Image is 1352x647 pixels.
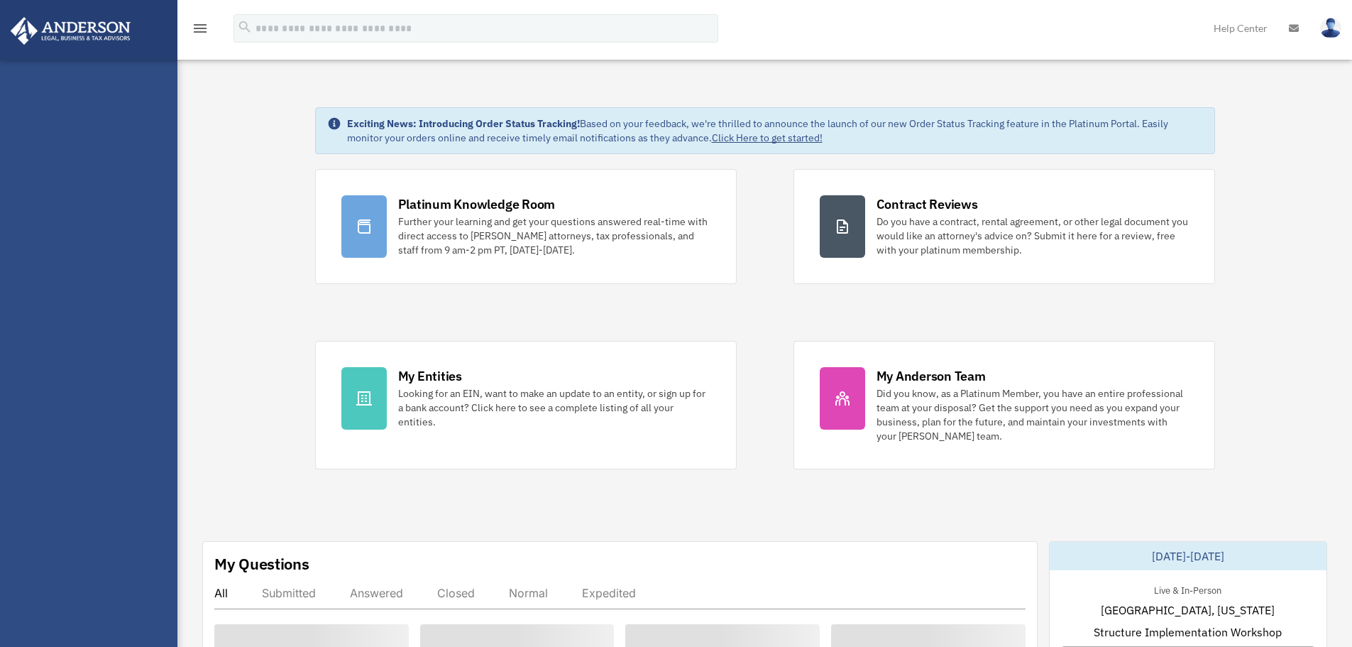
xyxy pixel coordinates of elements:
[315,169,737,284] a: Platinum Knowledge Room Further your learning and get your questions answered real-time with dire...
[1101,602,1275,619] span: [GEOGRAPHIC_DATA], [US_STATE]
[192,25,209,37] a: menu
[582,586,636,600] div: Expedited
[509,586,548,600] div: Normal
[192,20,209,37] i: menu
[793,341,1215,469] a: My Anderson Team Did you know, as a Platinum Member, you have an entire professional team at your...
[347,116,1203,145] div: Based on your feedback, we're thrilled to announce the launch of our new Order Status Tracking fe...
[876,195,978,213] div: Contract Reviews
[1143,582,1233,597] div: Live & In-Person
[214,586,228,600] div: All
[876,214,1189,257] div: Do you have a contract, rental agreement, or other legal document you would like an attorney's ad...
[1320,18,1341,38] img: User Pic
[398,214,710,257] div: Further your learning and get your questions answered real-time with direct access to [PERSON_NAM...
[347,117,580,130] strong: Exciting News: Introducing Order Status Tracking!
[262,586,316,600] div: Submitted
[1050,542,1326,570] div: [DATE]-[DATE]
[876,386,1189,443] div: Did you know, as a Platinum Member, you have an entire professional team at your disposal? Get th...
[6,17,135,45] img: Anderson Advisors Platinum Portal
[437,586,475,600] div: Closed
[350,586,403,600] div: Answered
[793,169,1215,284] a: Contract Reviews Do you have a contract, rental agreement, or other legal document you would like...
[398,386,710,429] div: Looking for an EIN, want to make an update to an entity, or sign up for a bank account? Click her...
[315,341,737,469] a: My Entities Looking for an EIN, want to make an update to an entity, or sign up for a bank accoun...
[876,367,986,385] div: My Anderson Team
[712,131,823,144] a: Click Here to get started!
[214,553,309,575] div: My Questions
[398,195,556,213] div: Platinum Knowledge Room
[398,367,462,385] div: My Entities
[1094,624,1282,641] span: Structure Implementation Workshop
[237,19,253,35] i: search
